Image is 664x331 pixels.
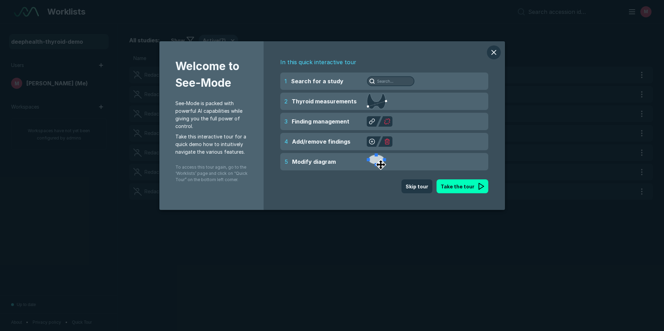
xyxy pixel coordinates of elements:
[401,179,432,193] button: Skip tour
[292,117,349,126] span: Finding management
[367,94,387,109] img: Thyroid measurements
[284,117,288,126] span: 3
[367,136,392,147] img: Add/remove findings
[284,158,288,166] span: 5
[159,41,505,210] div: modal
[292,158,336,166] span: Modify diagram
[284,137,288,146] span: 4
[367,76,415,86] img: Search for a study
[280,58,488,68] span: In this quick interactive tour
[292,97,357,105] span: Thyroid measurements
[175,100,248,130] span: See-Mode is packed with powerful AI capabilities while giving you the full power of control.
[292,137,350,146] span: Add/remove findings
[175,159,248,183] span: To access this tour again, go to the ‘Worklists’ page and click on “Quick Tour” on the bottom lef...
[291,77,343,85] span: Search for a study
[367,116,392,127] img: Finding management
[175,133,248,156] span: Take this interactive tour for a quick demo how to intuitively navigate the various features.
[284,97,288,105] span: 2
[175,58,248,100] span: Welcome to See-Mode
[437,179,488,193] button: Take the tour
[367,153,386,170] img: Modify diagram
[284,77,287,85] span: 1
